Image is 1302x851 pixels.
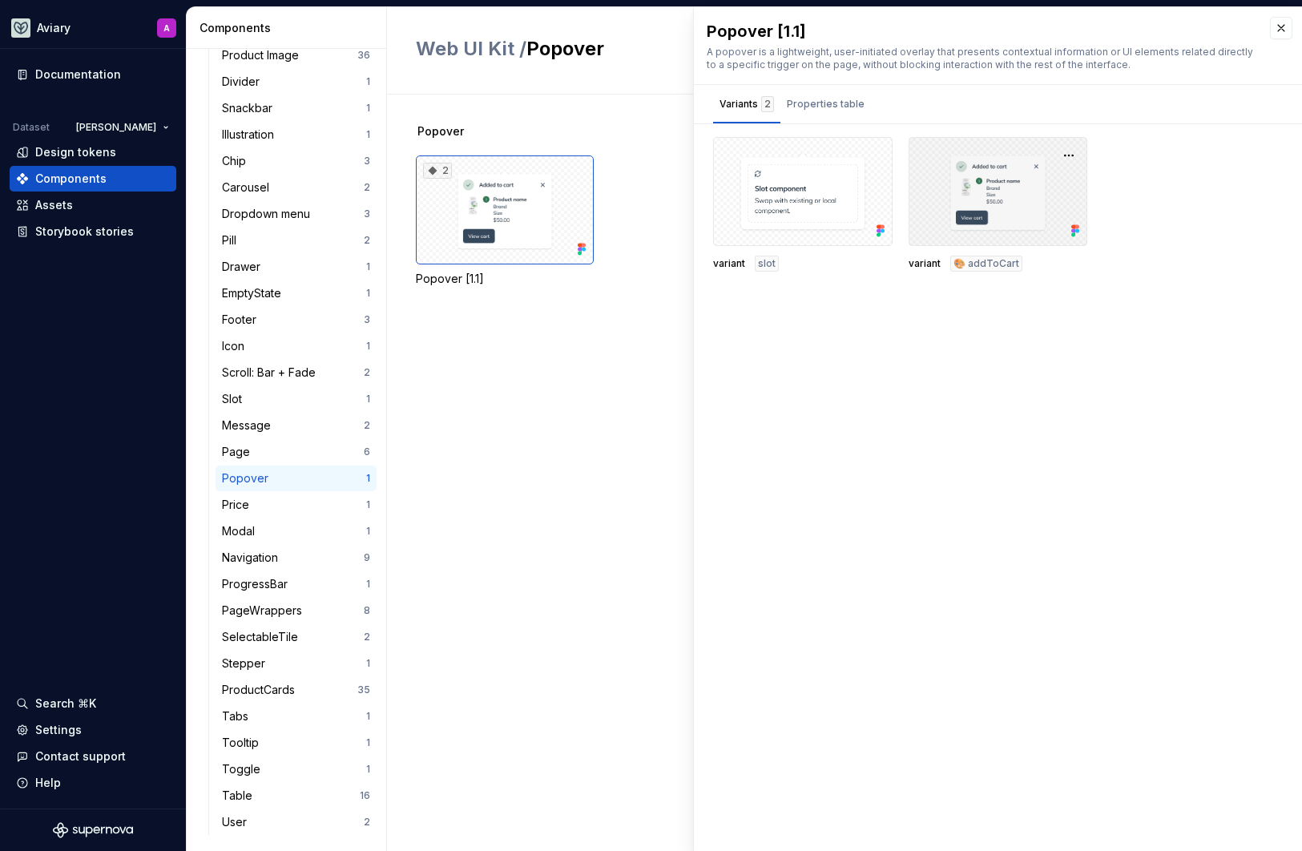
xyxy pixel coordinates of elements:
[216,254,377,280] a: Drawer1
[364,446,370,458] div: 6
[222,761,267,777] div: Toggle
[10,744,176,769] button: Contact support
[37,20,71,36] div: Aviary
[364,816,370,829] div: 2
[216,280,377,306] a: EmptyState1
[216,545,377,571] a: Navigation9
[366,472,370,485] div: 1
[35,171,107,187] div: Components
[35,722,82,738] div: Settings
[366,75,370,88] div: 1
[10,219,176,244] a: Storybook stories
[222,285,288,301] div: EmptyState
[216,228,377,253] a: Pill2
[364,631,370,643] div: 2
[216,466,377,491] a: Popover1
[10,192,176,218] a: Assets
[216,677,377,703] a: ProductCards35
[953,257,1019,270] span: 🎨 addToCart
[222,576,294,592] div: ProgressBar
[35,748,126,764] div: Contact support
[35,224,134,240] div: Storybook stories
[222,74,266,90] div: Divider
[222,417,277,434] div: Message
[364,181,370,194] div: 2
[360,789,370,802] div: 16
[366,102,370,115] div: 1
[216,571,377,597] a: ProgressBar1
[10,691,176,716] button: Search ⌘K
[76,121,156,134] span: [PERSON_NAME]
[222,682,301,698] div: ProductCards
[163,22,170,34] div: A
[222,444,256,460] div: Page
[364,313,370,326] div: 3
[216,624,377,650] a: SelectableTile2
[11,18,30,38] img: 256e2c79-9abd-4d59-8978-03feab5a3943.png
[423,163,452,179] div: 2
[216,95,377,121] a: Snackbar1
[35,775,61,791] div: Help
[216,518,377,544] a: Modal1
[364,234,370,247] div: 2
[216,809,377,835] a: User2
[222,365,322,381] div: Scroll: Bar + Fade
[707,46,1254,71] div: A popover is a lightweight, user-initiated overlay that presents contextual information or UI ele...
[417,123,464,139] span: Popover
[216,307,377,333] a: Footer3
[720,96,774,112] div: Variants
[222,179,276,196] div: Carousel
[758,257,776,270] span: slot
[713,257,745,270] span: variant
[909,257,941,270] span: variant
[216,413,377,438] a: Message2
[222,206,316,222] div: Dropdown menu
[364,551,370,564] div: 9
[366,657,370,670] div: 1
[366,525,370,538] div: 1
[366,578,370,591] div: 1
[216,492,377,518] a: Price1
[222,603,308,619] div: PageWrappers
[216,122,377,147] a: Illustration1
[3,10,183,45] button: AviaryA
[364,366,370,379] div: 2
[10,139,176,165] a: Design tokens
[216,201,377,227] a: Dropdown menu3
[222,391,248,407] div: Slot
[216,704,377,729] a: Tabs1
[366,736,370,749] div: 1
[222,312,263,328] div: Footer
[216,439,377,465] a: Page6
[222,127,280,143] div: Illustration
[222,497,256,513] div: Price
[53,822,133,838] a: Supernova Logo
[216,730,377,756] a: Tooltip1
[35,696,96,712] div: Search ⌘K
[357,49,370,62] div: 36
[364,419,370,432] div: 2
[216,69,377,95] a: Divider1
[216,386,377,412] a: Slot1
[222,153,252,169] div: Chip
[366,763,370,776] div: 1
[364,155,370,167] div: 3
[787,96,865,112] div: Properties table
[216,42,377,68] a: Product Image36
[366,498,370,511] div: 1
[35,197,73,213] div: Assets
[761,96,774,112] div: 2
[222,708,255,724] div: Tabs
[222,788,259,804] div: Table
[216,148,377,174] a: Chip3
[707,20,1254,42] div: Popover [1.1]
[222,814,253,830] div: User
[357,684,370,696] div: 35
[10,166,176,192] a: Components
[200,20,380,36] div: Components
[222,629,304,645] div: SelectableTile
[216,598,377,623] a: PageWrappers8
[366,340,370,353] div: 1
[222,523,261,539] div: Modal
[366,287,370,300] div: 1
